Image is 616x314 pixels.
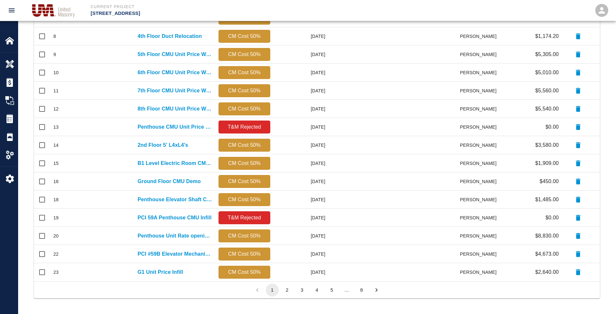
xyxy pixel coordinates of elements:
[545,214,559,222] p: $0.00
[274,45,329,64] div: [DATE]
[340,286,353,293] div: …
[535,159,559,167] p: $1,909.00
[53,160,59,167] div: 15
[460,136,500,154] div: [PERSON_NAME]
[53,142,59,148] div: 14
[370,284,383,297] button: Go to next page
[460,245,500,263] div: [PERSON_NAME]
[53,251,59,257] div: 22
[221,141,268,149] p: CM Cost 50%
[584,283,616,314] div: Chat Widget
[535,141,559,149] p: $3,580.00
[53,215,59,221] div: 19
[221,214,268,222] p: T&M Rejected
[274,118,329,136] div: [DATE]
[274,245,329,263] div: [DATE]
[138,69,212,76] p: 6th Floor CMU Unit Price Work
[138,51,212,58] a: 5th Floor CMU Unit Price Work
[274,82,329,100] div: [DATE]
[138,250,212,258] a: PCI #59B Elevator Mechanical Room
[138,105,212,113] a: 8th Floor CMU Unit Price Work
[221,87,268,95] p: CM Cost 50%
[460,191,500,209] div: [PERSON_NAME]
[460,172,500,191] div: [PERSON_NAME]
[250,284,384,297] nav: pagination navigation
[296,284,308,297] button: Go to page 3
[29,1,78,19] img: United Masonry
[138,141,188,149] a: 2nd Floor 5' L4xL4's
[460,27,500,45] div: [PERSON_NAME]
[221,32,268,40] p: CM Cost 50%
[138,87,212,95] a: 7th Floor CMU Unit Price Work
[138,178,201,185] a: Ground Floor CMU Demo
[460,82,500,100] div: [PERSON_NAME]
[281,284,294,297] button: Go to page 2
[53,106,59,112] div: 12
[53,269,59,275] div: 23
[138,232,212,240] a: Penthouse Unit Rate openings
[138,32,202,40] a: 4th Floor Duct Relocation
[221,232,268,240] p: CM Cost 50%
[325,284,338,297] button: Go to page 5
[53,178,59,185] div: 16
[535,51,559,58] p: $5,305.00
[540,178,559,185] p: $450.00
[138,123,212,131] a: Penthouse CMU Unit Price Work
[53,33,56,40] div: 8
[310,284,323,297] button: Go to page 4
[91,10,343,17] p: [STREET_ADDRESS]
[221,69,268,76] p: CM Cost 50%
[535,250,559,258] p: $4,673.00
[221,123,268,131] p: T&M Rejected
[460,45,500,64] div: [PERSON_NAME]
[221,105,268,113] p: CM Cost 50%
[53,87,59,94] div: 11
[53,233,59,239] div: 20
[274,100,329,118] div: [DATE]
[53,69,59,76] div: 10
[221,51,268,58] p: CM Cost 50%
[274,136,329,154] div: [DATE]
[535,232,559,240] p: $8,830.00
[460,64,500,82] div: [PERSON_NAME]
[138,159,212,167] a: B1 Level Electric Room CMU Patching
[53,196,59,203] div: 18
[535,105,559,113] p: $5,540.00
[460,263,500,281] div: [PERSON_NAME]
[221,196,268,204] p: CM Cost 50%
[274,191,329,209] div: [DATE]
[138,196,212,204] a: Penthouse Elevator Shaft CMU infill Work
[535,196,559,204] p: $1,485.00
[221,268,268,276] p: CM Cost 50%
[535,32,559,40] p: $1,174.20
[274,172,329,191] div: [DATE]
[460,118,500,136] div: [PERSON_NAME]
[460,209,500,227] div: [PERSON_NAME]
[274,227,329,245] div: [DATE]
[53,124,59,130] div: 13
[221,178,268,185] p: CM Cost 50%
[4,3,19,18] button: open drawer
[460,227,500,245] div: [PERSON_NAME]
[460,100,500,118] div: [PERSON_NAME]
[138,214,212,222] a: PCI 59A Penthouse CMU Infill
[460,154,500,172] div: [PERSON_NAME]
[535,268,559,276] p: $2,640.00
[274,263,329,281] div: [DATE]
[274,209,329,227] div: [DATE]
[274,154,329,172] div: [DATE]
[274,27,329,45] div: [DATE]
[221,159,268,167] p: CM Cost 50%
[53,51,56,58] div: 9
